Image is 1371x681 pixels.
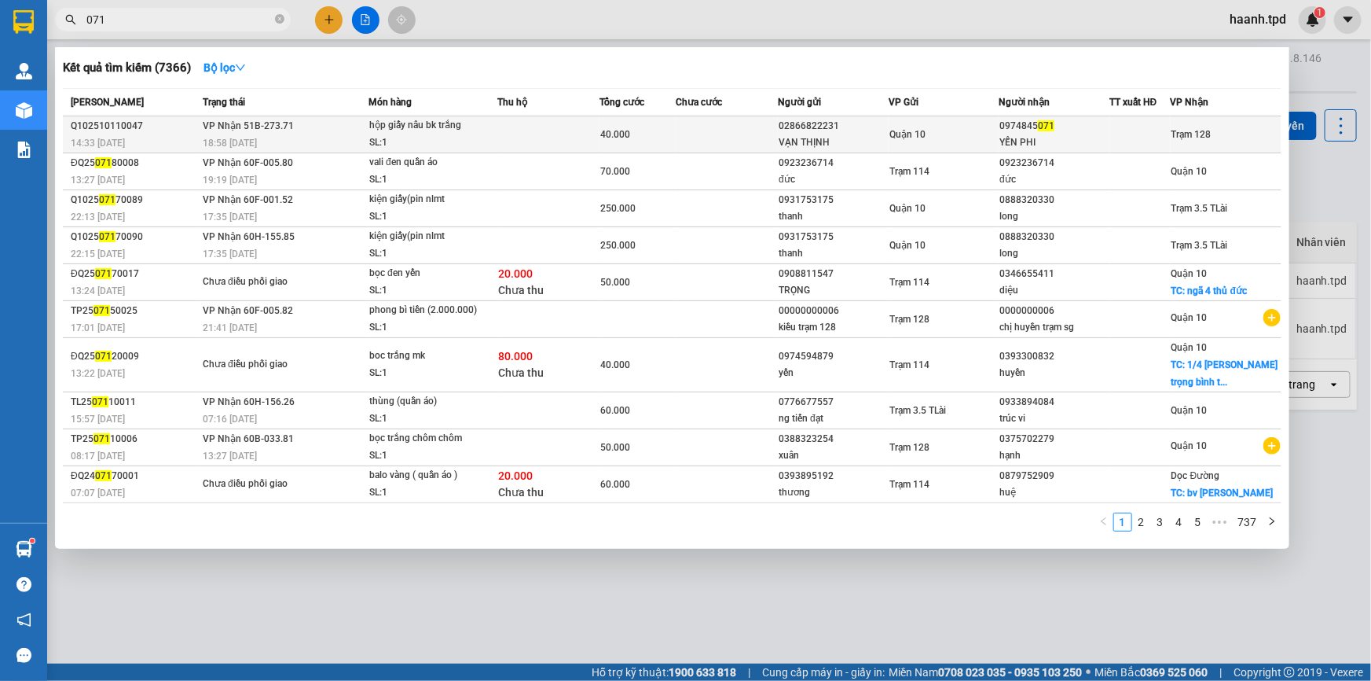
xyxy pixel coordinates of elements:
[499,350,533,363] span: 80.000
[203,97,245,108] span: Trạng thái
[779,245,888,262] div: thanh
[999,410,1109,427] div: trúc vi
[999,192,1109,208] div: 0888320330
[369,265,487,282] div: bọc đen yến
[1171,312,1208,323] span: Quận 10
[71,229,198,245] div: Q1025 70090
[203,322,257,333] span: 21:41 [DATE]
[71,368,125,379] span: 13:22 [DATE]
[999,484,1109,501] div: huệ
[71,192,198,208] div: Q1025 70089
[1171,488,1274,499] span: TC: bv [PERSON_NAME]
[889,479,929,490] span: Trạm 114
[203,274,321,291] div: Chưa điều phối giao
[369,348,487,365] div: boc trắng mk
[369,319,487,337] div: SL: 1
[13,32,139,51] div: [PERSON_NAME]
[600,359,630,370] span: 40.000
[1152,514,1169,531] a: 3
[1189,513,1208,532] li: 5
[203,157,293,168] span: VP Nhận 60F-005.80
[779,394,888,410] div: 0776677557
[71,97,144,108] span: [PERSON_NAME]
[600,129,630,140] span: 40.000
[1133,514,1150,531] a: 2
[499,366,544,379] span: Chưa thu
[1233,513,1263,532] li: 737
[369,282,487,300] div: SL: 1
[999,155,1109,171] div: 0923236714
[65,14,76,25] span: search
[499,267,533,280] span: 20.000
[1208,513,1233,532] span: •••
[600,203,636,214] span: 250.000
[369,365,487,382] div: SL: 1
[95,268,112,279] span: 071
[71,212,125,223] span: 22:13 [DATE]
[600,479,630,490] span: 60.000
[1234,514,1262,531] a: 737
[30,539,35,543] sup: 1
[16,142,32,158] img: solution-icon
[600,405,630,416] span: 60.000
[16,613,31,628] span: notification
[999,282,1109,299] div: diệu
[369,447,487,465] div: SL: 1
[1171,359,1278,388] span: TC: 1/4 [PERSON_NAME] trọng bình t...
[71,322,125,333] span: 17:01 [DATE]
[889,166,929,177] span: Trạm 114
[1171,240,1228,251] span: Trạm 3.5 TLài
[203,212,257,223] span: 17:35 [DATE]
[779,118,888,134] div: 02866822231
[999,447,1109,464] div: hạnh
[99,194,115,205] span: 071
[203,433,294,444] span: VP Nhận 60B-033.81
[71,488,125,499] span: 07:07 [DATE]
[150,13,276,32] div: Quận 10
[93,433,110,444] span: 071
[1263,437,1281,455] span: plus-circle
[16,577,31,592] span: question-circle
[150,32,276,70] div: [PERSON_NAME] (GỌI GẤP)
[999,319,1109,336] div: chị huyền trạm sg
[999,394,1109,410] div: 0933894084
[778,97,821,108] span: Người gửi
[999,303,1109,319] div: 0000000006
[999,468,1109,484] div: 0879752909
[779,282,888,299] div: TRỌNG
[71,248,125,260] span: 22:15 [DATE]
[1113,513,1132,532] li: 1
[779,410,888,427] div: ng tiến đạt
[13,10,34,34] img: logo-vxr
[368,97,412,108] span: Món hàng
[499,486,544,499] span: Chưa thu
[71,348,198,365] div: ĐQ25 20009
[86,11,272,28] input: Tìm tên, số ĐT hoặc mã đơn
[1038,120,1054,131] span: 071
[369,228,487,245] div: kiện giấy(pin nlmt
[1094,513,1113,532] button: left
[600,442,630,453] span: 50.000
[1263,309,1281,326] span: plus-circle
[999,134,1109,151] div: YẾN PHI
[779,192,888,208] div: 0931753175
[369,208,487,226] div: SL: 1
[71,394,198,410] div: TL25 10011
[779,468,888,484] div: 0393895192
[369,245,487,263] div: SL: 1
[999,365,1109,381] div: huyền
[1208,513,1233,532] li: Next 5 Pages
[203,451,257,462] span: 13:27 [DATE]
[275,14,284,24] span: close-circle
[1114,514,1131,531] a: 1
[889,442,929,453] span: Trạm 128
[16,648,31,663] span: message
[1263,513,1281,532] button: right
[779,348,888,365] div: 0974594879
[1171,268,1208,279] span: Quận 10
[1171,129,1212,140] span: Trạm 128
[889,240,926,251] span: Quận 10
[71,451,125,462] span: 08:17 [DATE]
[999,118,1109,134] div: 0974845
[16,63,32,79] img: warehouse-icon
